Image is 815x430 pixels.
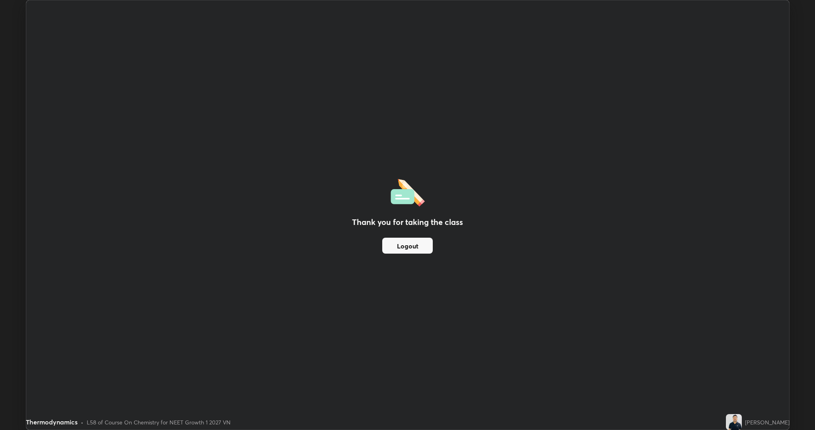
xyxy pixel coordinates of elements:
div: [PERSON_NAME] [745,418,790,426]
img: offlineFeedback.1438e8b3.svg [391,176,425,207]
img: e927d30ab56544b1a8df2beb4b11d745.jpg [726,414,742,430]
button: Logout [382,238,433,254]
div: Thermodynamics [26,417,78,427]
div: L58 of Course On Chemistry for NEET Growth 1 2027 VN [87,418,231,426]
div: • [81,418,84,426]
h2: Thank you for taking the class [352,216,463,228]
